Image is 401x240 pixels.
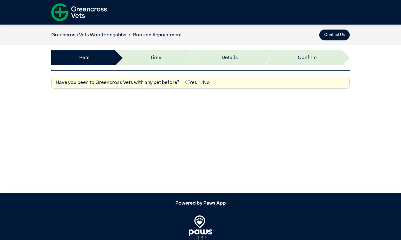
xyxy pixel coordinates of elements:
a: Greencross Vets Woolloongabba [51,33,127,38]
label: No [199,79,210,86]
label: Yes [185,79,197,86]
label: Have you been to Greencross Vets with any pet before? [56,79,179,86]
img: f-logo [51,2,107,23]
h5: Powered by Paws App [51,201,350,206]
input: Yes [185,80,189,84]
input: No [199,80,203,84]
li: Book an Appointment [127,31,182,39]
button: Contact Us [319,30,350,40]
a: Pets [79,54,90,62]
nav: breadcrumb [51,31,182,39]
